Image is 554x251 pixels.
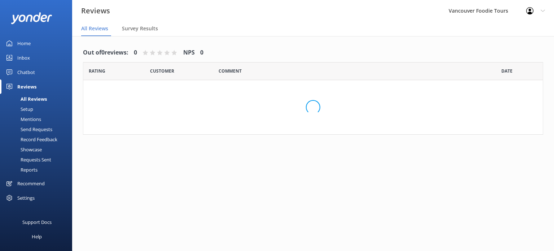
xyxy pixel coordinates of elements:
[4,94,47,104] div: All Reviews
[32,229,42,244] div: Help
[17,36,31,51] div: Home
[22,215,52,229] div: Support Docs
[4,134,72,144] a: Record Feedback
[89,68,105,74] span: Date
[501,68,513,74] span: Date
[122,25,158,32] span: Survey Results
[4,144,72,155] a: Showcase
[4,94,72,104] a: All Reviews
[17,51,30,65] div: Inbox
[4,114,41,124] div: Mentions
[4,165,72,175] a: Reports
[11,12,52,24] img: yonder-white-logo.png
[4,134,57,144] div: Record Feedback
[4,124,72,134] a: Send Requests
[4,155,72,165] a: Requests Sent
[4,104,33,114] div: Setup
[200,48,203,57] h4: 0
[134,48,137,57] h4: 0
[183,48,195,57] h4: NPS
[4,104,72,114] a: Setup
[83,48,128,57] h4: Out of 0 reviews:
[4,124,52,134] div: Send Requests
[17,65,35,79] div: Chatbot
[17,191,35,205] div: Settings
[150,68,174,74] span: Date
[4,114,72,124] a: Mentions
[81,5,110,17] h3: Reviews
[17,79,36,94] div: Reviews
[17,176,45,191] div: Recommend
[4,165,38,175] div: Reports
[4,155,51,165] div: Requests Sent
[81,25,108,32] span: All Reviews
[4,144,42,155] div: Showcase
[219,68,242,74] span: Question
